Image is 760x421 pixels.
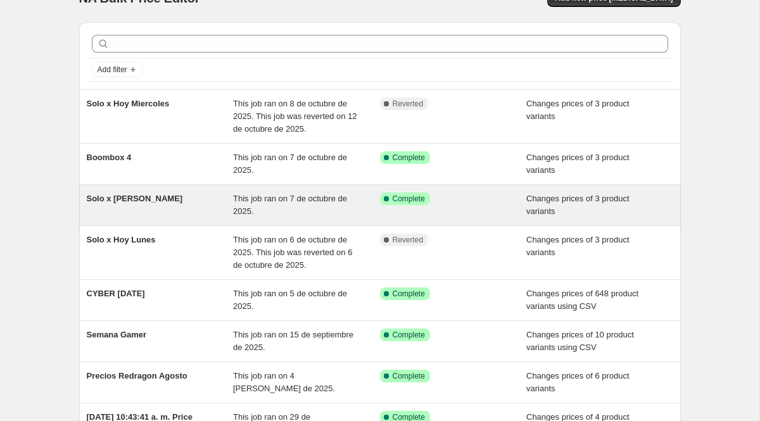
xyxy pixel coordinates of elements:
span: Changes prices of 3 product variants [526,235,630,257]
span: Solo x Hoy Lunes [87,235,156,244]
span: Complete [393,330,425,340]
span: Changes prices of 3 product variants [526,99,630,121]
span: Complete [393,194,425,204]
span: Semana Gamer [87,330,147,339]
span: Complete [393,371,425,381]
span: Changes prices of 10 product variants using CSV [526,330,634,352]
span: CYBER [DATE] [87,289,145,298]
span: Boombox 4 [87,153,132,162]
span: This job ran on 6 de octubre de 2025. This job was reverted on 6 de octubre de 2025. [233,235,352,270]
span: This job ran on 7 de octubre de 2025. [233,153,347,175]
span: This job ran on 4 [PERSON_NAME] de 2025. [233,371,335,393]
span: Solo x [PERSON_NAME] [87,194,183,203]
span: Changes prices of 6 product variants [526,371,630,393]
button: Add filter [92,62,142,77]
span: Changes prices of 648 product variants using CSV [526,289,638,311]
span: Changes prices of 3 product variants [526,194,630,216]
span: Reverted [393,235,424,245]
span: This job ran on 8 de octubre de 2025. This job was reverted on 12 de octubre de 2025. [233,99,357,134]
span: This job ran on 7 de octubre de 2025. [233,194,347,216]
span: This job ran on 5 de octubre de 2025. [233,289,347,311]
span: Changes prices of 3 product variants [526,153,630,175]
span: Solo x Hoy Miercoles [87,99,170,108]
span: Precios Redragon Agosto [87,371,187,380]
span: Add filter [98,65,127,75]
span: Complete [393,153,425,163]
span: This job ran on 15 de septiembre de 2025. [233,330,353,352]
span: Complete [393,289,425,299]
span: Reverted [393,99,424,109]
